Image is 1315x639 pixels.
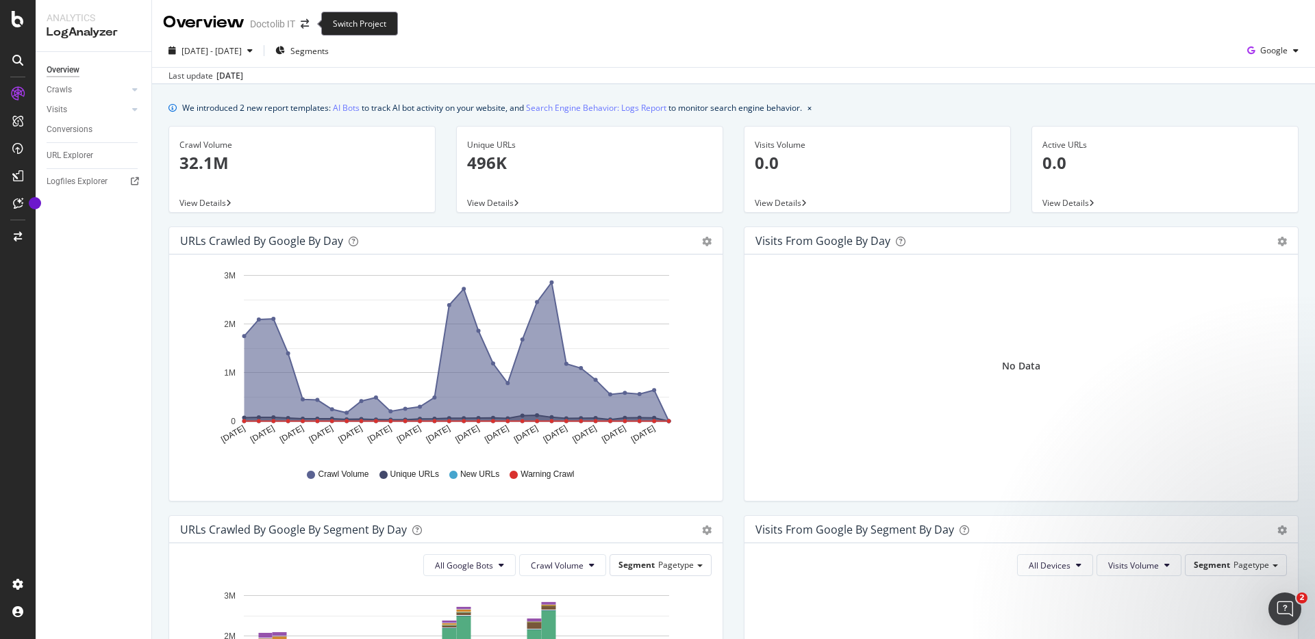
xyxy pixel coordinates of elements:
[1017,554,1093,576] button: All Devices
[180,234,343,248] div: URLs Crawled by Google by day
[318,469,368,480] span: Crawl Volume
[180,523,407,536] div: URLs Crawled by Google By Segment By Day
[336,423,364,445] text: [DATE]
[542,423,569,445] text: [DATE]
[755,197,801,209] span: View Details
[179,139,425,151] div: Crawl Volume
[467,197,514,209] span: View Details
[521,469,574,480] span: Warning Crawl
[1108,560,1159,571] span: Visits Volume
[467,139,712,151] div: Unique URLs
[308,423,335,445] text: [DATE]
[219,423,247,445] text: [DATE]
[804,98,815,118] button: close banner
[168,70,243,82] div: Last update
[512,423,540,445] text: [DATE]
[1242,40,1304,62] button: Google
[179,197,226,209] span: View Details
[1194,559,1230,571] span: Segment
[47,11,140,25] div: Analytics
[47,63,142,77] a: Overview
[47,174,142,189] a: Logfiles Explorer
[755,139,1000,151] div: Visits Volume
[1042,139,1288,151] div: Active URLs
[47,63,79,77] div: Overview
[526,101,666,115] a: Search Engine Behavior: Logs Report
[755,151,1000,174] p: 0.0
[168,101,1299,115] div: info banner
[702,237,712,246] div: gear
[1297,592,1307,603] span: 2
[182,101,802,115] div: We introduced 2 new report templates: to track AI bot activity on your website, and to monitor se...
[47,83,72,97] div: Crawls
[180,265,712,456] svg: A chart.
[1042,151,1288,174] p: 0.0
[755,234,890,248] div: Visits from Google by day
[224,271,236,281] text: 3M
[600,423,627,445] text: [DATE]
[629,423,657,445] text: [DATE]
[278,423,305,445] text: [DATE]
[423,554,516,576] button: All Google Bots
[531,560,584,571] span: Crawl Volume
[290,45,329,57] span: Segments
[47,148,142,163] a: URL Explorer
[47,148,93,163] div: URL Explorer
[435,560,493,571] span: All Google Bots
[270,40,334,62] button: Segments
[618,559,655,571] span: Segment
[658,559,694,571] span: Pagetype
[216,70,243,82] div: [DATE]
[1268,592,1301,625] iframe: Intercom live chat
[1097,554,1181,576] button: Visits Volume
[231,417,236,426] text: 0
[1042,197,1089,209] span: View Details
[321,12,398,36] div: Switch Project
[460,469,499,480] span: New URLs
[1029,560,1070,571] span: All Devices
[519,554,606,576] button: Crawl Volume
[163,11,245,34] div: Overview
[181,45,242,57] span: [DATE] - [DATE]
[224,591,236,601] text: 3M
[47,122,92,137] div: Conversions
[47,103,67,117] div: Visits
[47,25,140,40] div: LogAnalyzer
[390,469,439,480] span: Unique URLs
[571,423,598,445] text: [DATE]
[1277,237,1287,246] div: gear
[224,368,236,378] text: 1M
[1277,525,1287,535] div: gear
[1002,359,1040,373] div: No Data
[1233,559,1269,571] span: Pagetype
[425,423,452,445] text: [DATE]
[366,423,393,445] text: [DATE]
[1260,44,1288,56] span: Google
[301,19,309,29] div: arrow-right-arrow-left
[47,122,142,137] a: Conversions
[249,423,276,445] text: [DATE]
[47,174,108,189] div: Logfiles Explorer
[47,103,128,117] a: Visits
[483,423,510,445] text: [DATE]
[333,101,360,115] a: AI Bots
[453,423,481,445] text: [DATE]
[755,523,954,536] div: Visits from Google By Segment By Day
[702,525,712,535] div: gear
[395,423,423,445] text: [DATE]
[163,40,258,62] button: [DATE] - [DATE]
[224,319,236,329] text: 2M
[29,197,41,209] div: Tooltip anchor
[179,151,425,174] p: 32.1M
[467,151,712,174] p: 496K
[250,17,295,31] div: Doctolib IT
[47,83,128,97] a: Crawls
